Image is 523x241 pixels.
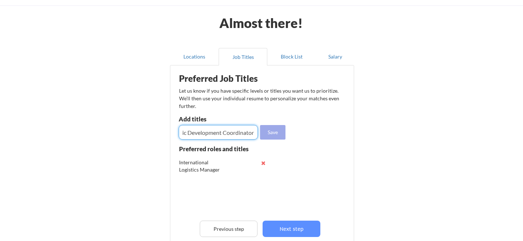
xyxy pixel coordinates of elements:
[267,48,316,65] button: Block List
[260,125,285,140] button: Save
[170,48,219,65] button: Locations
[263,221,320,237] button: Next step
[179,159,227,173] div: International Logistics Manager
[179,116,256,122] div: Add titles
[316,48,354,65] button: Salary
[179,74,271,83] div: Preferred Job Titles
[200,221,258,237] button: Previous step
[179,87,340,110] div: Let us know if you have specific levels or titles you want us to prioritize. We’ll then use your ...
[179,125,258,140] input: E.g. Senior Product Manager
[211,16,312,29] div: Almost there!
[219,48,267,65] button: Job Titles
[179,146,258,152] div: Preferred roles and titles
